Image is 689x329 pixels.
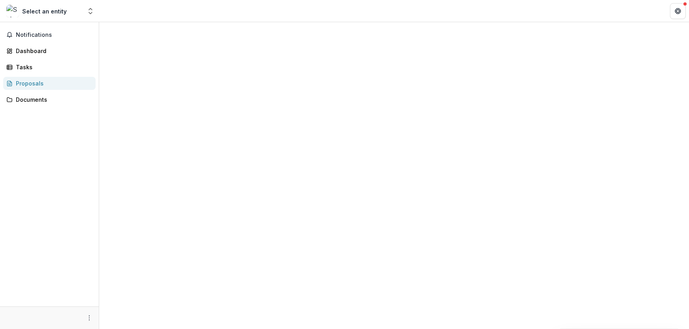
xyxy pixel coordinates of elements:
div: Select an entity [22,7,67,15]
a: Proposals [3,77,96,90]
span: Notifications [16,32,92,38]
a: Tasks [3,61,96,74]
a: Dashboard [3,44,96,57]
button: Open entity switcher [85,3,96,19]
div: Tasks [16,63,89,71]
button: More [84,313,94,323]
button: Get Help [670,3,686,19]
div: Dashboard [16,47,89,55]
a: Documents [3,93,96,106]
div: Proposals [16,79,89,87]
button: Notifications [3,29,96,41]
div: Documents [16,95,89,104]
img: Select an entity [6,5,19,17]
